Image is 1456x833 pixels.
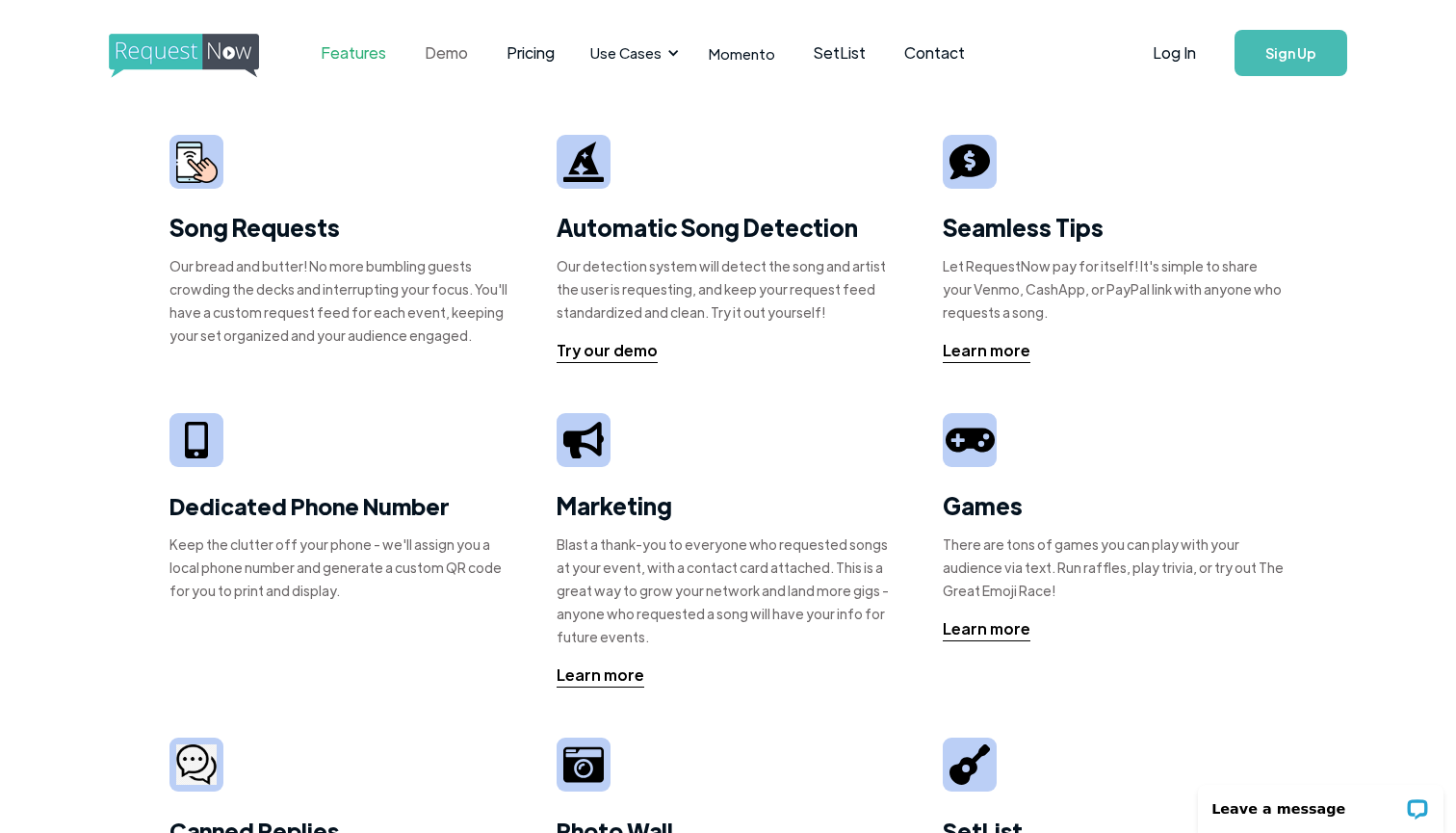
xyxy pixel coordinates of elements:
div: Use Cases [579,23,685,83]
div: There are tons of games you can play with your audience via text. Run raffles, play trivia, or tr... [943,533,1287,602]
img: wizard hat [563,142,604,182]
a: Demo [405,23,487,83]
div: Learn more [557,664,644,687]
img: megaphone [563,422,604,457]
div: Our bread and butter! No more bumbling guests crowding the decks and interrupting your focus. You... [169,254,513,347]
img: camera icon [176,744,217,786]
div: Our detection system will detect the song and artist the user is requesting, and keep your reques... [557,254,900,324]
a: Learn more [557,664,644,688]
img: smarphone [176,142,218,183]
a: Features [301,23,405,83]
img: guitar [949,744,990,785]
div: Learn more [943,617,1030,640]
div: Try our demo [557,339,658,362]
a: SetList [794,23,885,83]
a: Learn more [943,339,1030,363]
a: Log In [1133,19,1215,87]
a: Contact [885,23,984,83]
div: Learn more [943,339,1030,362]
a: Sign Up [1235,30,1347,76]
div: Blast a thank-you to everyone who requested songs at your event, with a contact card attached. Th... [557,533,900,648]
a: Momento [689,25,794,82]
strong: Dedicated Phone Number [169,490,450,521]
div: Keep the clutter off your phone - we'll assign you a local phone number and generate a custom QR ... [169,533,513,602]
strong: Marketing [557,490,672,520]
a: home [109,34,253,72]
div: Let RequestNow pay for itself! It's simple to share your Venmo, CashApp, or PayPal link with anyo... [943,254,1287,324]
strong: Song Requests [169,212,340,242]
img: video game [946,421,994,459]
a: Try our demo [557,339,658,363]
a: Pricing [487,23,574,83]
img: requestnow logo [109,34,295,78]
img: iphone [185,422,208,459]
a: Learn more [943,617,1030,641]
img: camera icon [563,744,604,785]
iframe: LiveChat chat widget [1185,772,1456,833]
img: tip sign [949,142,990,182]
strong: Games [943,490,1023,520]
div: Use Cases [590,42,662,64]
strong: Automatic Song Detection [557,212,858,242]
strong: Seamless Tips [943,212,1104,242]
